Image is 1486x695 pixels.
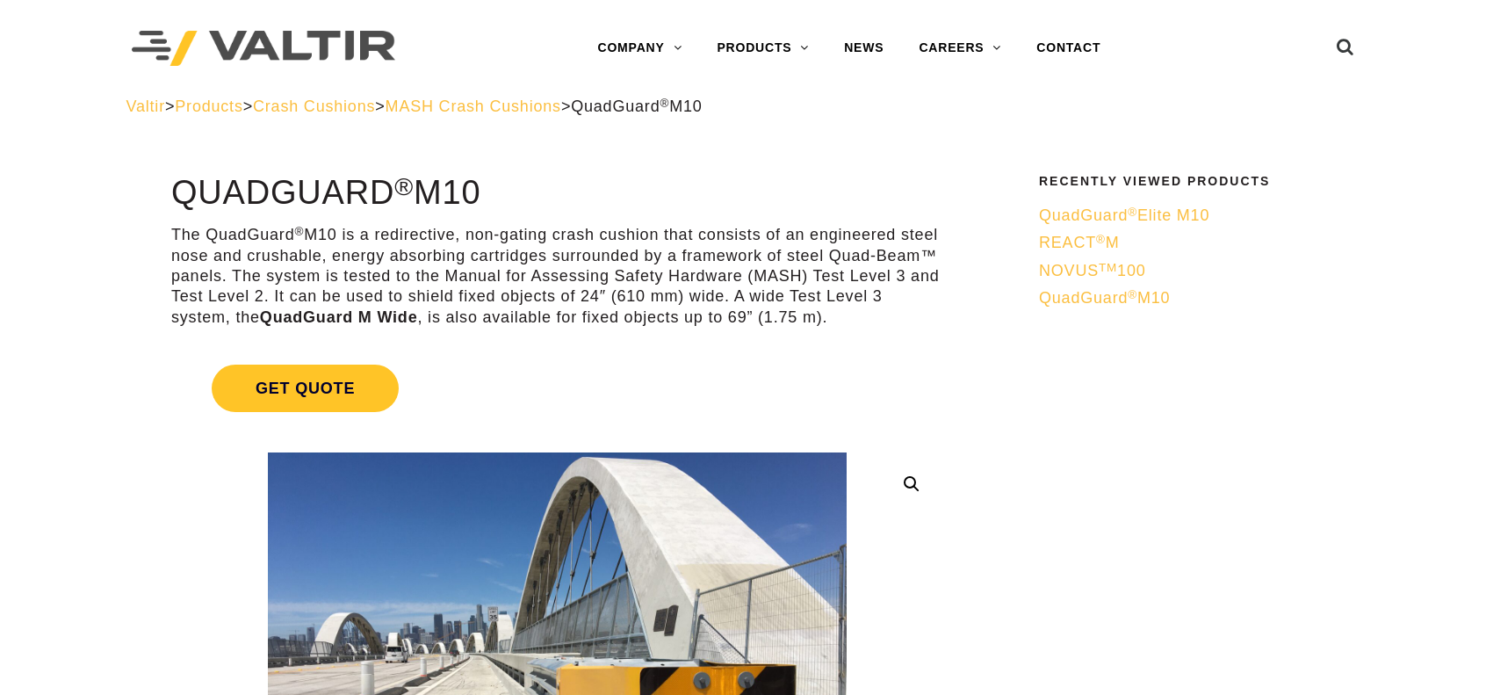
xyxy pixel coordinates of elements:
[253,98,375,115] a: Crash Cushions
[394,172,414,200] sup: ®
[1128,288,1137,301] sup: ®
[1039,233,1349,253] a: REACT®M
[1039,175,1349,188] h2: Recently Viewed Products
[826,31,901,66] a: NEWS
[132,31,395,67] img: Valtir
[1039,261,1349,281] a: NOVUSTM100
[699,31,826,66] a: PRODUCTS
[175,98,242,115] a: Products
[126,98,164,115] a: Valtir
[1039,206,1349,226] a: QuadGuard®Elite M10
[171,344,943,433] a: Get Quote
[1099,261,1117,274] sup: TM
[386,98,561,115] a: MASH Crash Cushions
[212,365,399,412] span: Get Quote
[171,225,943,328] p: The QuadGuard M10 is a redirective, non-gating crash cushion that consists of an engineered steel...
[660,97,669,110] sup: ®
[901,31,1019,66] a: CAREERS
[1039,262,1146,279] span: NOVUS 100
[1039,234,1120,251] span: REACT M
[294,225,304,238] sup: ®
[171,175,943,212] h1: QuadGuard M10
[126,97,1360,117] div: > > > >
[260,308,418,326] strong: QuadGuard M Wide
[1128,206,1137,219] sup: ®
[571,98,702,115] span: QuadGuard M10
[580,31,699,66] a: COMPANY
[1019,31,1118,66] a: CONTACT
[1096,233,1106,246] sup: ®
[1039,289,1170,307] span: QuadGuard M10
[1039,288,1349,308] a: QuadGuard®M10
[1039,206,1209,224] span: QuadGuard Elite M10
